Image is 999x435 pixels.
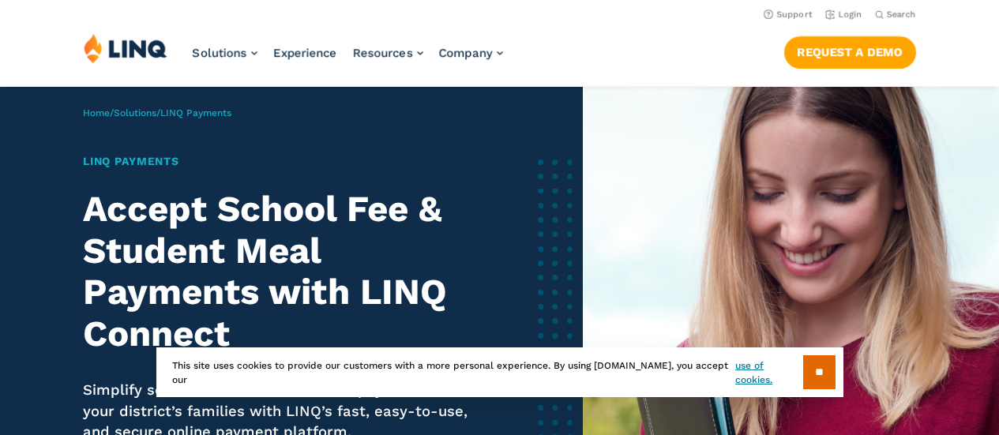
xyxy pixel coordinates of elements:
[784,36,916,68] a: Request a Demo
[193,33,503,85] nav: Primary Navigation
[825,9,862,20] a: Login
[353,46,413,60] span: Resources
[83,189,476,354] h2: Accept School Fee & Student Meal Payments with LINQ Connect
[84,33,167,63] img: LINQ | K‑12 Software
[83,107,110,118] a: Home
[784,33,916,68] nav: Button Navigation
[193,46,257,60] a: Solutions
[193,46,247,60] span: Solutions
[83,153,476,170] h1: LINQ Payments
[83,107,231,118] span: / /
[735,358,802,387] a: use of cookies.
[439,46,493,60] span: Company
[160,107,231,118] span: LINQ Payments
[114,107,156,118] a: Solutions
[353,46,423,60] a: Resources
[273,46,337,60] a: Experience
[439,46,503,60] a: Company
[887,9,916,20] span: Search
[156,347,843,397] div: This site uses cookies to provide our customers with a more personal experience. By using [DOMAIN...
[764,9,813,20] a: Support
[875,9,916,21] button: Open Search Bar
